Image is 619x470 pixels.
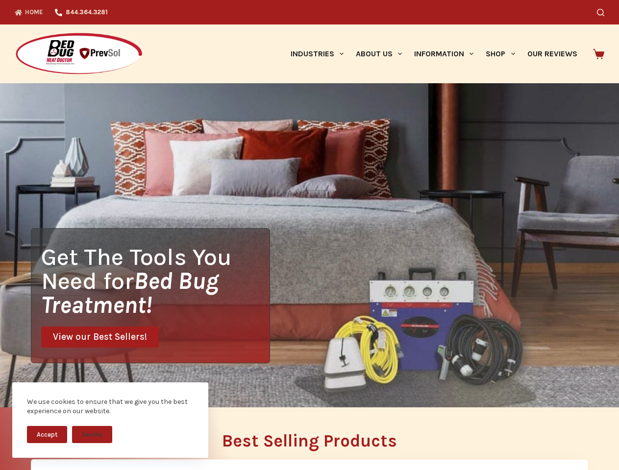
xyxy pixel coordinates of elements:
[41,245,270,317] h1: Get The Tools You Need for
[53,332,147,342] span: View our Best Sellers!
[41,267,219,319] i: Bed Bug Treatment!
[521,24,583,83] a: Our Reviews
[284,24,349,83] a: Industries
[480,24,521,83] a: Shop
[284,24,583,83] nav: Primary
[31,432,588,449] h2: Best Selling Products
[597,9,604,16] button: Search
[27,426,67,443] button: Accept
[8,4,37,33] button: Open LiveChat chat widget
[15,32,143,76] img: Prevsol/Bed Bug Heat Doctor
[27,397,194,416] div: We use cookies to ensure that we give you the best experience on our website.
[41,327,159,348] a: View our Best Sellers!
[349,24,408,83] a: About Us
[408,24,480,83] a: Information
[72,426,112,443] button: Decline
